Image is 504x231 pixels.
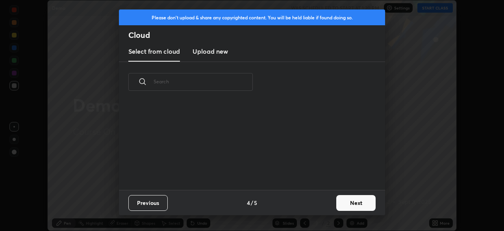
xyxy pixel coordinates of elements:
button: Next [336,195,376,211]
h4: / [251,199,253,207]
h4: 4 [247,199,250,207]
h2: Cloud [128,30,385,40]
h3: Select from cloud [128,47,180,56]
button: Previous [128,195,168,211]
div: Please don't upload & share any copyrighted content. You will be held liable if found doing so. [119,9,385,25]
input: Search [154,65,253,98]
h3: Upload new [193,47,228,56]
h4: 5 [254,199,257,207]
